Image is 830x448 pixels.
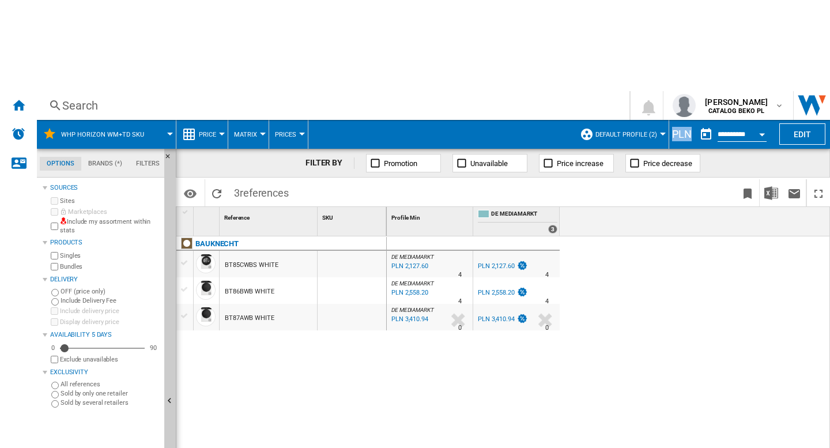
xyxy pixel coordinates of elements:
div: Last updated : Monday, 22 September 2025 03:20 [390,287,428,299]
span: Price decrease [643,159,692,168]
div: Default profile (2) [580,120,663,149]
div: Sort None [389,207,473,225]
md-slider: Availability [60,342,145,354]
label: Singles [60,251,160,260]
md-tab-item: Brands (*) [81,157,129,171]
span: 3 [228,179,295,204]
span: references [240,187,289,199]
img: profile.jpg [673,94,696,117]
button: Unavailable [452,154,527,172]
img: promotionV3.png [516,314,528,323]
span: SKU [322,214,333,221]
span: DE MEDIAMARKT [391,280,434,287]
span: Price increase [557,159,603,168]
label: Sites [60,197,160,205]
label: Include delivery price [60,307,160,315]
div: Sort None [320,207,386,225]
img: excel-24x24.png [764,186,778,200]
input: Sold by several retailers [51,400,59,408]
label: Include Delivery Fee [61,296,160,305]
input: All references [51,382,59,389]
button: Matrix [234,120,263,149]
input: OFF (price only) [51,289,59,296]
div: PLN 2,127.60 [476,261,528,272]
div: Delivery [50,275,160,284]
button: [PERSON_NAME] CATALOG BEKO PL [663,91,793,120]
span: [PERSON_NAME] [705,96,768,108]
span: Matrix [234,131,257,138]
label: Include my assortment within stats [60,217,160,235]
button: 0 notification [631,91,663,120]
div: Sort None [222,207,317,225]
div: Click to filter on that brand [195,237,239,251]
input: Include Delivery Fee [51,298,59,306]
div: Products [50,238,160,247]
a: Open Wiser website [794,91,830,120]
div: BT85CWBS WHITE [225,252,278,278]
span: Promotion [384,159,417,168]
span: Price [199,131,216,138]
button: Promotion [366,154,441,172]
div: PLN 2,558.20 [476,287,528,299]
div: 0 [48,344,58,352]
div: SKU Sort None [320,207,386,225]
input: Include my assortment within stats [51,219,58,234]
input: Sold by only one retailer [51,391,59,398]
div: 90 [147,344,160,352]
img: alerts-logo.svg [12,127,25,141]
button: Send this report by email [783,179,806,206]
button: md-calendar [695,123,718,146]
label: Marketplaces [60,208,160,216]
div: PLN 3,410.94 [476,314,528,325]
span: WHP Horizon WM+TD SKU [61,131,144,138]
div: Profile Min Sort None [389,207,473,225]
span: DE MEDIAMARKT [491,210,557,220]
div: Delivery Time : 0 day [545,322,549,334]
div: Delivery Time : 4 days [458,269,462,281]
div: PLN 3,410.94 [478,315,515,323]
img: promotionV3.png [516,287,528,297]
md-tab-item: Filters [129,157,167,171]
button: Reload [205,179,228,206]
div: PLN [669,127,695,141]
label: OFF (price only) [61,287,160,296]
div: BT86BWB WHITE [225,278,274,305]
div: Price [182,120,222,149]
div: Sort None [196,207,219,225]
div: Search [62,97,599,114]
div: PLN 2,127.60 [478,262,515,270]
input: Display delivery price [51,356,58,363]
div: Delivery Time : 4 days [458,296,462,307]
img: mysite-not-bg-18x18.png [60,217,67,224]
input: Include delivery price [51,307,58,315]
div: 3 offers sold by DE MEDIAMARKT [548,225,557,234]
div: Delivery Time : 4 days [545,296,549,307]
button: Price increase [539,154,614,172]
div: WHP Horizon WM+TD SKU [43,120,170,149]
input: Singles [51,252,58,259]
b: CATALOG BEKO PL [708,107,764,115]
span: Profile Min [391,214,420,221]
div: Delivery Time : 4 days [545,269,549,281]
button: Open calendar [752,122,772,143]
img: wiser-w-icon-blue.png [794,91,830,120]
div: Availability 5 Days [50,330,160,340]
button: Prices [275,120,302,149]
div: Last updated : Monday, 22 September 2025 03:38 [390,261,428,272]
button: Hide [164,149,178,170]
div: BT87AWB WHITE [225,305,274,332]
span: Unavailable [470,159,508,168]
div: Exclusivity [50,368,160,377]
input: Marketplaces [51,208,58,216]
span: Prices [275,131,296,138]
div: Sources [50,183,160,193]
span: Default profile (2) [595,131,657,138]
input: Sites [51,197,58,205]
div: PLN 2,558.20 [478,289,515,296]
span: DE MEDIAMARKT [391,307,434,313]
button: Price decrease [625,154,700,172]
div: Delivery Time : 0 day [458,322,462,334]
